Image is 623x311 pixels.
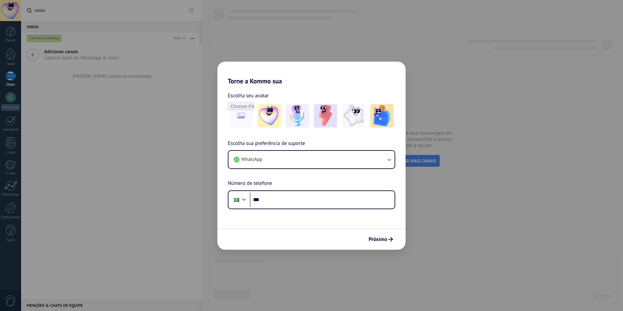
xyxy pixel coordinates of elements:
[228,139,305,148] span: Escolha sua preferência de suporte
[369,237,387,242] span: Próximo
[314,104,337,127] img: -3.jpeg
[241,156,262,163] span: WhatsApp
[366,234,396,245] button: Próximo
[217,62,406,85] h2: Torne a Kommo sua
[228,91,269,100] span: Escolha seu avatar
[258,104,281,127] img: -1.jpeg
[342,104,365,127] img: -4.jpeg
[286,104,309,127] img: -2.jpeg
[228,179,272,188] span: Número de telefone
[230,193,243,207] div: Brazil: + 55
[370,104,394,127] img: -5.jpeg
[228,151,395,168] button: WhatsApp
